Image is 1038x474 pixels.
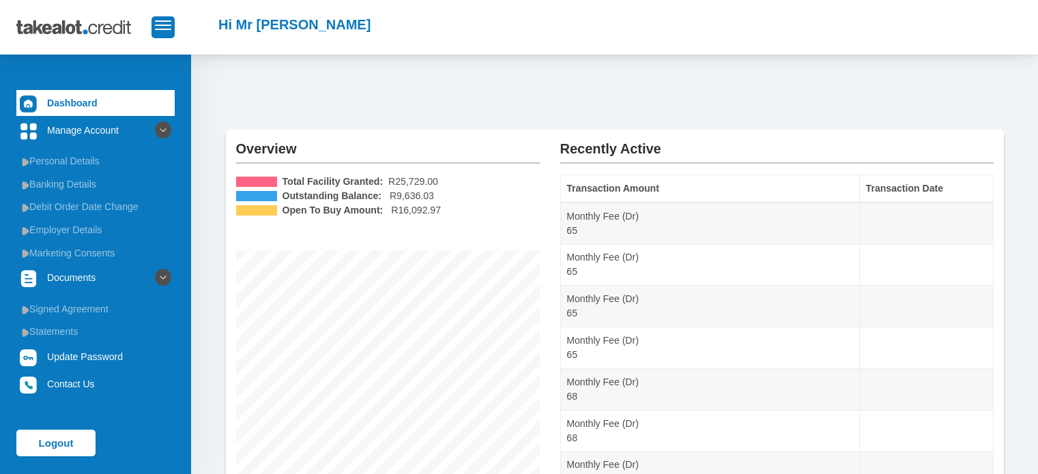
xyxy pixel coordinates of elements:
b: Total Facility Granted: [283,175,384,189]
span: R25,729.00 [388,175,438,189]
a: Dashboard [16,90,175,116]
td: Monthly Fee (Dr) 68 [560,368,859,410]
th: Transaction Date [859,175,993,203]
img: menu arrow [22,328,29,337]
a: Documents [16,265,175,291]
td: Monthly Fee (Dr) 68 [560,410,859,451]
a: Banking Details [16,173,175,195]
span: R16,092.97 [391,203,441,218]
td: Monthly Fee (Dr) 65 [560,286,859,327]
img: menu arrow [22,181,29,190]
a: Employer Details [16,219,175,241]
td: Monthly Fee (Dr) 65 [560,327,859,369]
td: Monthly Fee (Dr) 65 [560,203,859,244]
img: menu arrow [22,158,29,166]
img: menu arrow [22,203,29,212]
td: Monthly Fee (Dr) 65 [560,244,859,286]
b: Outstanding Balance: [283,189,382,203]
img: menu arrow [22,249,29,258]
h2: Overview [236,130,540,157]
a: Marketing Consents [16,242,175,264]
a: Contact Us [16,371,175,397]
img: takealot_credit_logo.svg [16,10,152,44]
a: Manage Account [16,117,175,143]
b: Open To Buy Amount: [283,203,384,218]
a: Update Password [16,344,175,370]
img: menu arrow [22,226,29,235]
a: Debit Order Date Change [16,196,175,218]
span: R9,636.03 [390,189,434,203]
img: menu arrow [22,306,29,314]
a: Statements [16,321,175,342]
a: Personal Details [16,150,175,172]
a: Signed Agreement [16,298,175,320]
h2: Recently Active [560,130,994,157]
a: Logout [16,430,96,456]
h2: Hi Mr [PERSON_NAME] [218,16,371,33]
th: Transaction Amount [560,175,859,203]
